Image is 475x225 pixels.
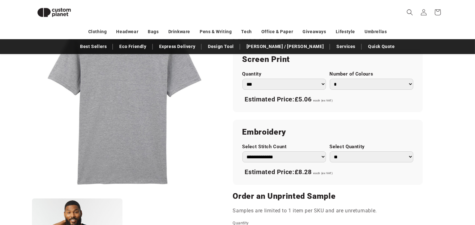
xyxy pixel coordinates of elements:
label: Select Quantity [330,144,413,150]
iframe: Chat Widget [443,195,475,225]
h2: Screen Print [242,54,413,64]
a: Services [333,41,359,52]
a: Express Delivery [156,41,199,52]
span: £8.28 [295,168,312,176]
h2: Embroidery [242,127,413,137]
a: Pens & Writing [200,26,232,37]
a: Office & Paper [261,26,293,37]
label: Quantity [242,71,326,77]
p: Samples are limited to 1 item per SKU and are unreturnable. [233,206,423,216]
span: £5.06 [295,95,312,103]
a: Drinkware [168,26,190,37]
img: Custom Planet [32,3,76,22]
a: Design Tool [205,41,237,52]
h2: Order an Unprinted Sample [233,191,423,201]
a: Lifestyle [336,26,355,37]
summary: Search [403,5,417,19]
a: Quick Quote [365,41,398,52]
span: each (ex VAT) [313,172,333,175]
a: Tech [241,26,252,37]
span: each (ex VAT) [313,99,333,102]
div: Estimated Price: [242,93,413,106]
label: Select Stitch Count [242,144,326,150]
a: Umbrellas [365,26,387,37]
label: Number of Colours [330,71,413,77]
a: Clothing [88,26,107,37]
div: Estimated Price: [242,166,413,179]
a: Eco Friendly [116,41,149,52]
a: [PERSON_NAME] / [PERSON_NAME] [243,41,327,52]
a: Headwear [116,26,138,37]
a: Giveaways [303,26,326,37]
a: Bags [148,26,159,37]
a: Best Sellers [77,41,110,52]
